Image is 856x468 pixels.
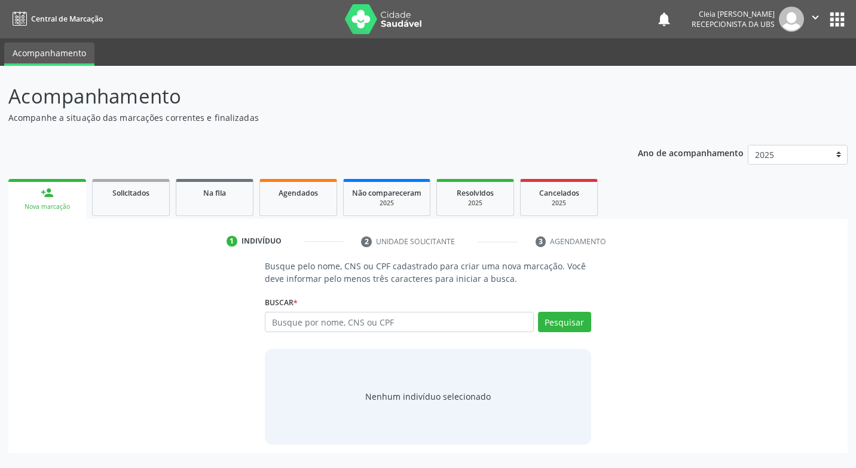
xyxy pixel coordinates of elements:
[457,188,494,198] span: Resolvidos
[8,81,596,111] p: Acompanhamento
[112,188,149,198] span: Solicitados
[8,9,103,29] a: Central de Marcação
[779,7,804,32] img: img
[638,145,744,160] p: Ano de acompanhamento
[17,202,78,211] div: Nova marcação
[265,260,591,285] p: Busque pelo nome, CNS ou CPF cadastrado para criar uma nova marcação. Você deve informar pelo men...
[692,9,775,19] div: Cleia [PERSON_NAME]
[529,199,589,208] div: 2025
[4,42,94,66] a: Acompanhamento
[538,312,591,332] button: Pesquisar
[265,293,298,312] label: Buscar
[692,19,775,29] span: Recepcionista da UBS
[265,312,533,332] input: Busque por nome, CNS ou CPF
[352,188,421,198] span: Não compareceram
[203,188,226,198] span: Na fila
[279,188,318,198] span: Agendados
[804,7,827,32] button: 
[365,390,491,403] div: Nenhum indivíduo selecionado
[539,188,579,198] span: Cancelados
[445,199,505,208] div: 2025
[41,186,54,199] div: person_add
[809,11,822,24] i: 
[656,11,672,28] button: notifications
[827,9,848,30] button: apps
[8,111,596,124] p: Acompanhe a situação das marcações correntes e finalizadas
[352,199,421,208] div: 2025
[241,236,282,247] div: Indivíduo
[31,14,103,24] span: Central de Marcação
[227,236,237,247] div: 1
